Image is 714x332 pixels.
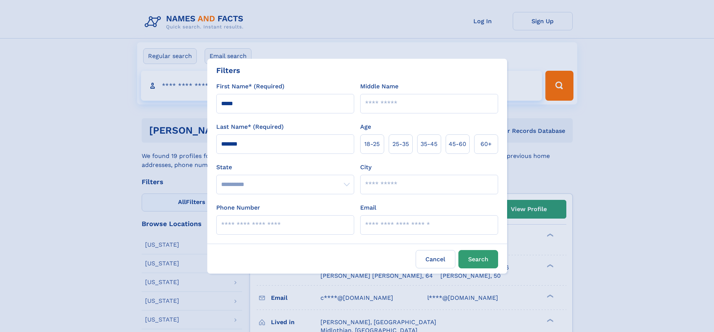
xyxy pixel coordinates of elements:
label: Phone Number [216,203,260,212]
label: State [216,163,354,172]
label: First Name* (Required) [216,82,284,91]
label: Cancel [416,250,455,268]
div: Filters [216,65,240,76]
label: City [360,163,371,172]
button: Search [458,250,498,268]
span: 18‑25 [364,140,380,149]
label: Age [360,122,371,131]
span: 45‑60 [449,140,466,149]
label: Last Name* (Required) [216,122,284,131]
label: Email [360,203,376,212]
label: Middle Name [360,82,398,91]
span: 35‑45 [421,140,437,149]
span: 25‑35 [392,140,409,149]
span: 60+ [480,140,492,149]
